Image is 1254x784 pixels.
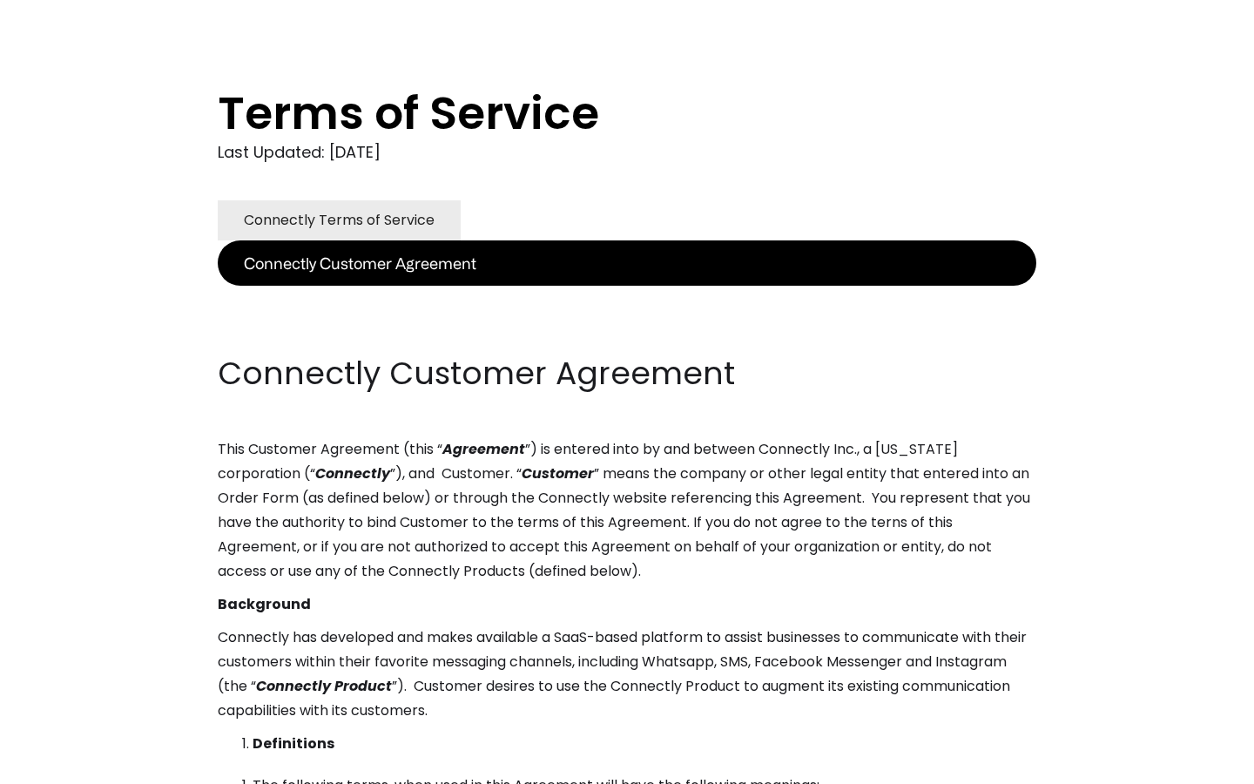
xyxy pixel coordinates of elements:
[256,676,392,696] em: Connectly Product
[35,754,104,778] ul: Language list
[315,463,390,483] em: Connectly
[522,463,594,483] em: Customer
[244,251,476,275] div: Connectly Customer Agreement
[218,319,1036,343] p: ‍
[218,594,311,614] strong: Background
[244,208,435,233] div: Connectly Terms of Service
[218,87,967,139] h1: Terms of Service
[442,439,525,459] em: Agreement
[253,733,334,754] strong: Definitions
[218,352,1036,395] h2: Connectly Customer Agreement
[218,625,1036,723] p: Connectly has developed and makes available a SaaS-based platform to assist businesses to communi...
[17,752,104,778] aside: Language selected: English
[218,437,1036,584] p: This Customer Agreement (this “ ”) is entered into by and between Connectly Inc., a [US_STATE] co...
[218,139,1036,166] div: Last Updated: [DATE]
[218,286,1036,310] p: ‍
